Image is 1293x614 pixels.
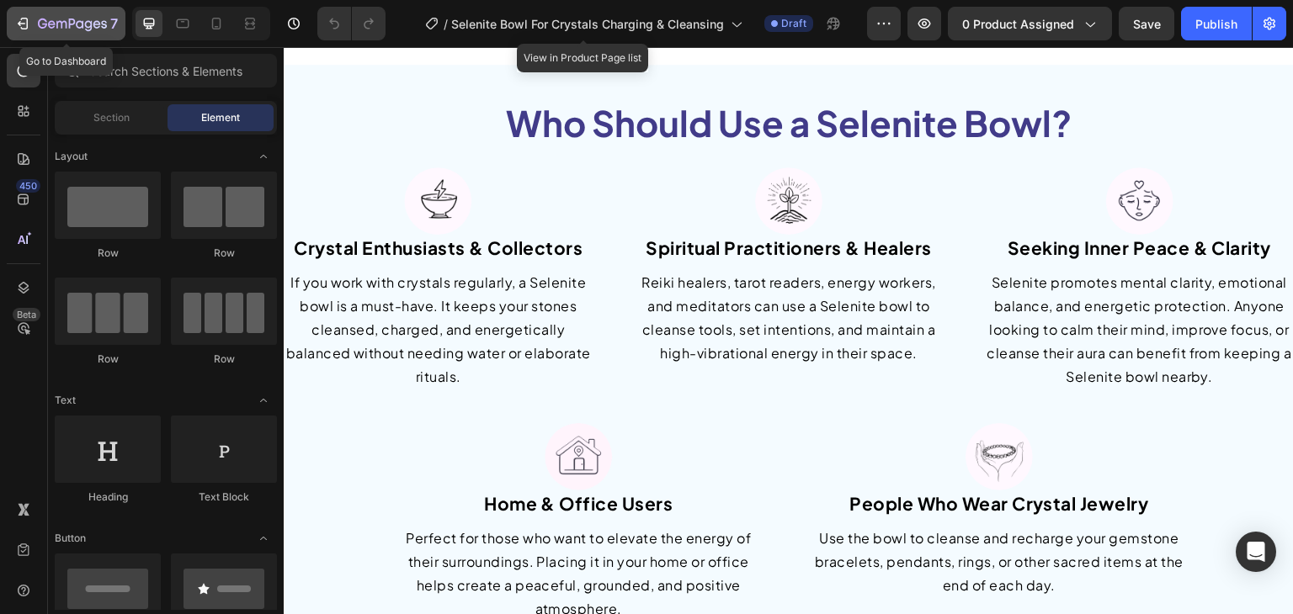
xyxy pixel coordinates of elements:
[703,226,1008,338] span: Selenite promotes mental clarity, emotional balance, and energetic protection. Anyone looking to ...
[962,15,1074,33] span: 0 product assigned
[362,189,648,212] strong: Spiritual Practitioners & Healers
[1236,532,1276,572] div: Open Intercom Messenger
[471,120,539,188] img: gempages_532901643415454478-21a36992-1282-46ff-9590-da3eb6119540.webp
[1119,7,1174,40] button: Save
[55,393,76,408] span: Text
[451,15,724,33] span: Selenite Bowl For Crystals Charging & Cleansing
[171,490,277,505] div: Text Block
[317,7,386,40] div: Undo/Redo
[1195,15,1237,33] div: Publish
[55,54,277,87] input: Search Sections & Elements
[171,246,277,261] div: Row
[55,149,88,164] span: Layout
[55,352,161,367] div: Row
[781,16,806,31] span: Draft
[16,179,40,193] div: 450
[13,308,40,321] div: Beta
[171,352,277,367] div: Row
[948,7,1112,40] button: 0 product assigned
[200,445,390,468] strong: Home & Office Users
[444,15,448,33] span: /
[250,143,277,170] span: Toggle open
[566,445,865,468] strong: People Who Wear Crystal Jewelry
[1181,7,1252,40] button: Publish
[822,120,890,188] img: gempages_532901643415454478-bd08dc89-e08d-4431-bf8d-3f8901abd930.webp
[250,525,277,552] span: Toggle open
[55,531,86,546] span: Button
[122,482,468,570] span: Perfect for those who want to elevate the energy of their surroundings. Placing it in your home o...
[201,110,240,125] span: Element
[261,376,328,443] img: gempages_532901643415454478-2f37ecce-0d82-4b00-ac3a-a02649786c55.webp
[55,490,161,505] div: Heading
[724,189,988,212] strong: Seeking Inner Peace & Clarity
[284,47,1293,614] iframe: Design area
[93,110,130,125] span: Section
[682,376,749,443] img: gempages_532901643415454478-4d406250-974e-4e0c-98a7-0e3413362b55.webp
[55,246,161,261] div: Row
[7,7,125,40] button: 7
[110,13,118,34] p: 7
[358,226,652,315] span: Reiki healers, tarot readers, energy workers, and meditators can use a Selenite bowl to cleanse t...
[250,387,277,414] span: Toggle open
[531,482,900,547] span: Use the bowl to cleanse and recharge your gemstone bracelets, pendants, rings, or other sacred it...
[1133,17,1161,31] span: Save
